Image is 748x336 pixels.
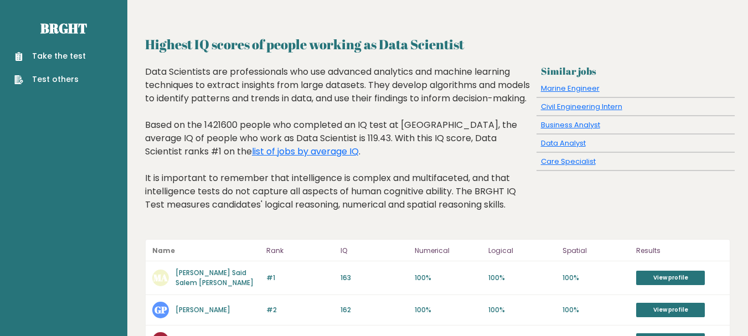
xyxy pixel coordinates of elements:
[176,268,254,287] a: [PERSON_NAME] Said Salem [PERSON_NAME]
[341,273,408,283] p: 163
[266,244,334,257] p: Rank
[14,50,86,62] a: Take the test
[488,305,556,315] p: 100%
[541,83,600,94] a: Marine Engineer
[40,19,87,37] a: Brght
[541,101,622,112] a: Civil Engineering Intern
[14,74,86,85] a: Test others
[636,271,705,285] a: View profile
[541,156,596,167] a: Care Specialist
[636,244,723,257] p: Results
[415,305,482,315] p: 100%
[145,65,533,228] div: Data Scientists are professionals who use advanced analytics and machine learning techniques to e...
[145,34,730,54] h2: Highest IQ scores of people working as Data Scientist
[636,303,705,317] a: View profile
[266,273,334,283] p: #1
[563,273,630,283] p: 100%
[341,244,408,257] p: IQ
[153,271,168,284] text: MA
[488,244,556,257] p: Logical
[415,273,482,283] p: 100%
[252,145,359,158] a: list of jobs by average IQ
[488,273,556,283] p: 100%
[176,305,230,314] a: [PERSON_NAME]
[152,246,175,255] b: Name
[563,244,630,257] p: Spatial
[266,305,334,315] p: #2
[154,303,167,316] text: GP
[415,244,482,257] p: Numerical
[541,120,600,130] a: Business Analyst
[341,305,408,315] p: 162
[563,305,630,315] p: 100%
[541,138,586,148] a: Data Analyst
[541,65,730,77] h3: Similar jobs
